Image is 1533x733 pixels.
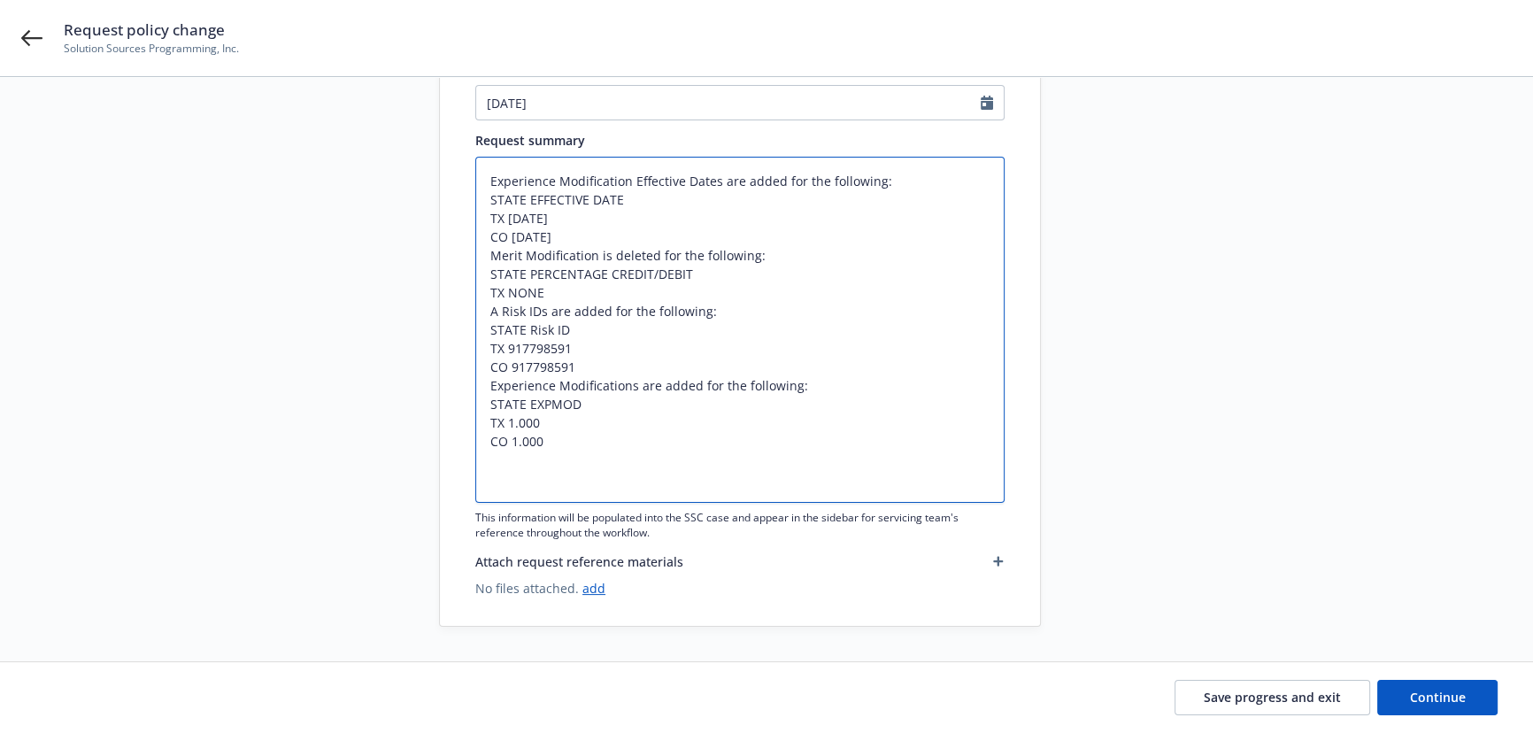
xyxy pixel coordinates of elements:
[476,86,981,120] input: MM/DD/YYYY
[64,19,239,41] span: Request policy change
[1204,689,1341,706] span: Save progress and exit
[1410,689,1466,706] span: Continue
[1377,680,1498,715] button: Continue
[475,157,1005,503] textarea: Experience Modification Effective Dates are added for the following: STATE EFFECTIVE DATE TX [DAT...
[475,552,683,571] span: Attach request reference materials
[981,96,993,110] svg: Calendar
[475,132,585,149] span: Request summary
[1175,680,1370,715] button: Save progress and exit
[475,510,1005,540] span: This information will be populated into the SSC case and appear in the sidebar for servicing team...
[582,580,605,597] a: add
[64,41,239,57] span: Solution Sources Programming, Inc.
[475,579,1005,598] span: No files attached.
